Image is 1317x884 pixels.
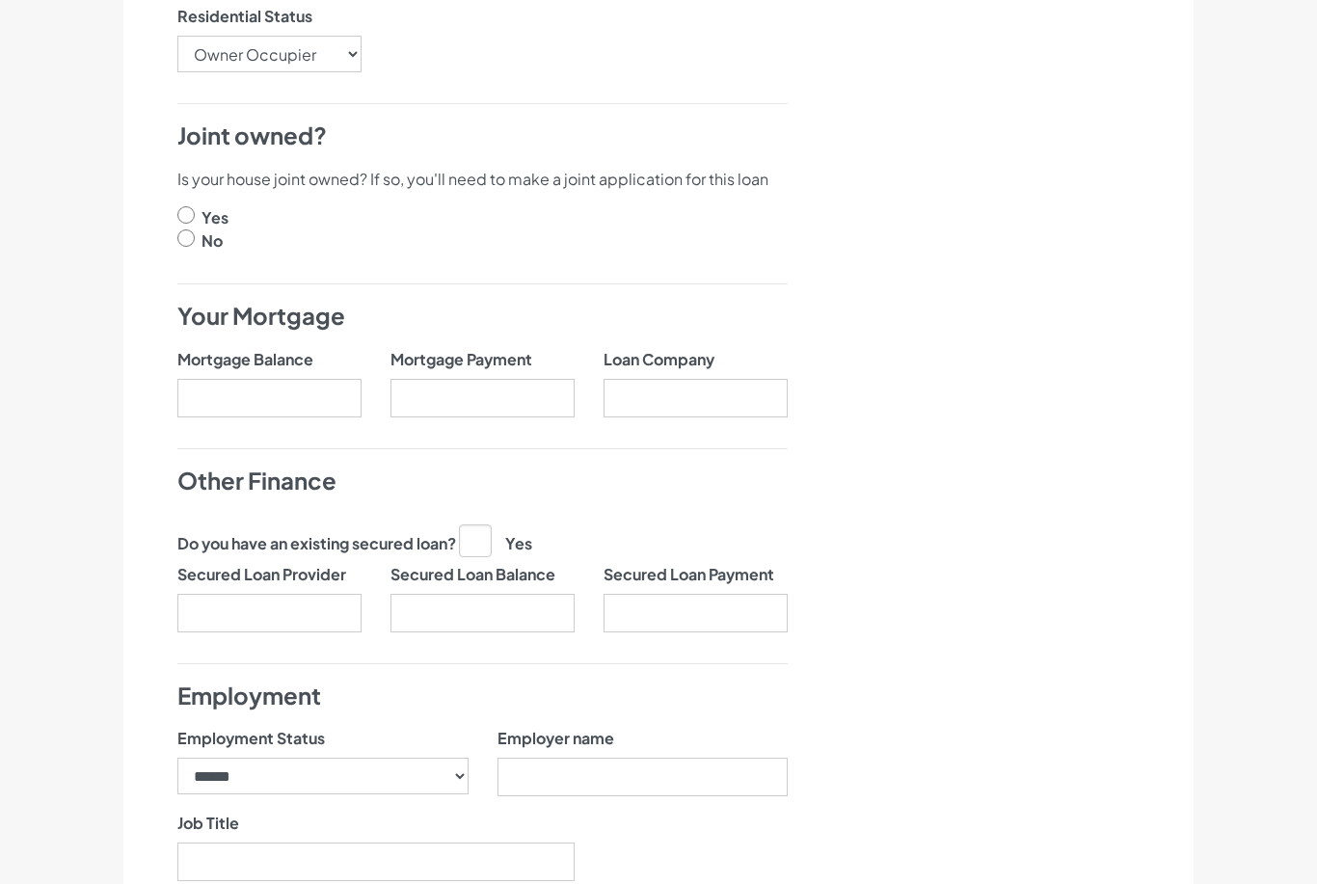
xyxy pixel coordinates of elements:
[177,465,788,497] h4: Other Finance
[177,727,325,750] label: Employment Status
[604,348,714,371] label: Loan Company
[177,680,788,712] h4: Employment
[390,563,555,586] label: Secured Loan Balance
[177,348,313,371] label: Mortgage Balance
[202,206,228,229] label: Yes
[177,812,239,835] label: Job Title
[177,300,788,333] h4: Your Mortgage
[390,348,532,371] label: Mortgage Payment
[177,563,346,586] label: Secured Loan Provider
[177,168,788,191] p: Is your house joint owned? If so, you'll need to make a joint application for this loan
[202,229,223,253] label: No
[497,727,614,750] label: Employer name
[459,524,532,555] label: Yes
[604,563,774,586] label: Secured Loan Payment
[177,532,456,555] label: Do you have an existing secured loan?
[177,5,312,28] label: Residential Status
[177,120,788,152] h4: Joint owned?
